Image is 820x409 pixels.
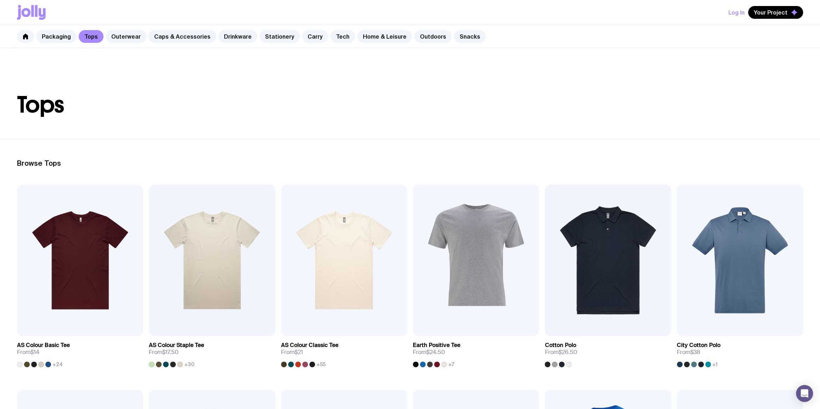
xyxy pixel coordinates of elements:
[52,362,63,367] span: +24
[677,336,803,367] a: City Cotton PoloFrom$38+1
[218,30,257,43] a: Drinkware
[36,30,77,43] a: Packaging
[281,349,303,356] span: From
[413,336,539,367] a: Earth Positive TeeFrom$24.50+7
[149,336,275,367] a: AS Colour Staple TeeFrom$17.50+30
[413,349,445,356] span: From
[728,6,745,19] button: Log In
[17,93,803,116] h1: Tops
[754,9,787,16] span: Your Project
[748,6,803,19] button: Your Project
[281,342,338,349] h3: AS Colour Classic Tee
[558,348,577,356] span: $26.50
[259,30,300,43] a: Stationery
[712,362,718,367] span: +1
[426,348,445,356] span: $24.50
[17,349,39,356] span: From
[454,30,486,43] a: Snacks
[316,362,326,367] span: +55
[677,342,720,349] h3: City Cotton Polo
[294,348,303,356] span: $21
[413,342,460,349] h3: Earth Positive Tee
[17,159,803,167] h2: Browse Tops
[149,342,204,349] h3: AS Colour Staple Tee
[184,362,195,367] span: +30
[677,349,700,356] span: From
[690,348,700,356] span: $38
[796,385,813,402] div: Open Intercom Messenger
[30,348,39,356] span: $14
[106,30,146,43] a: Outerwear
[545,336,671,367] a: Cotton PoloFrom$26.50
[79,30,103,43] a: Tops
[17,342,70,349] h3: AS Colour Basic Tee
[302,30,328,43] a: Carry
[448,362,454,367] span: +7
[148,30,216,43] a: Caps & Accessories
[414,30,452,43] a: Outdoors
[162,348,179,356] span: $17.50
[357,30,412,43] a: Home & Leisure
[17,336,143,367] a: AS Colour Basic TeeFrom$14+24
[545,349,577,356] span: From
[330,30,355,43] a: Tech
[281,336,407,367] a: AS Colour Classic TeeFrom$21+55
[545,342,576,349] h3: Cotton Polo
[149,349,179,356] span: From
